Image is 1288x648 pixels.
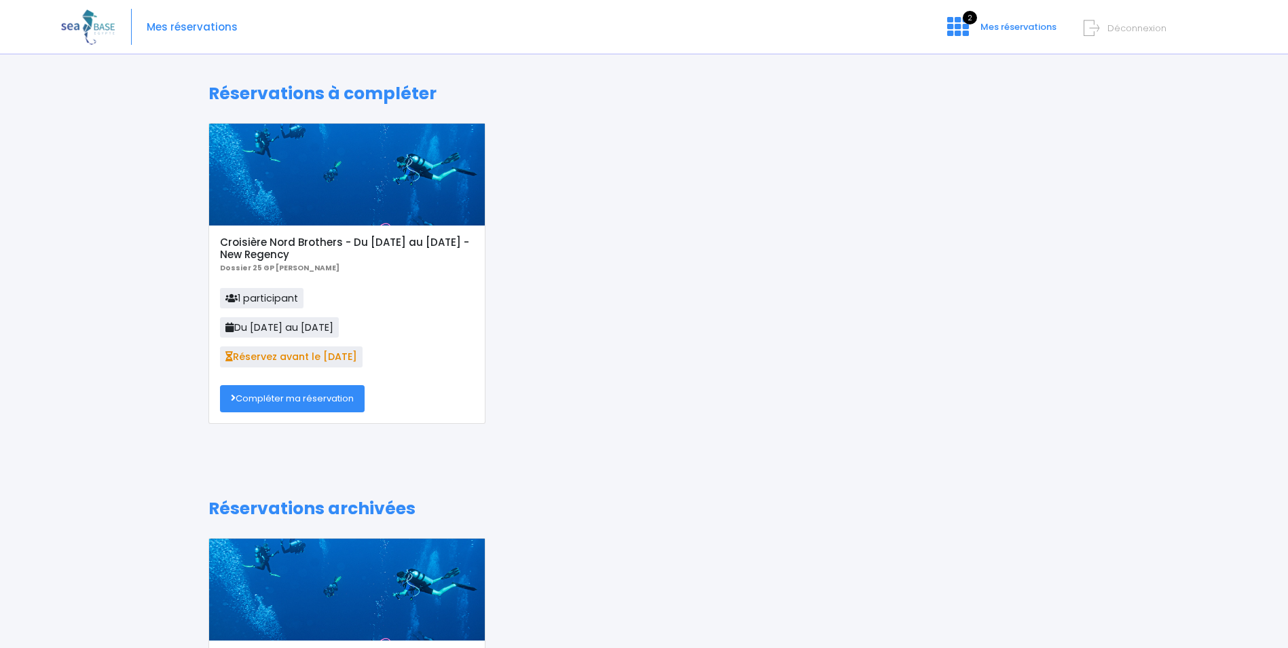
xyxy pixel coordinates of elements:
[936,25,1065,38] a: 2 Mes réservations
[980,20,1056,33] span: Mes réservations
[220,346,363,367] span: Réservez avant le [DATE]
[208,499,1080,519] h1: Réservations archivées
[208,84,1080,104] h1: Réservations à compléter
[220,317,339,338] span: Du [DATE] au [DATE]
[220,385,365,412] a: Compléter ma réservation
[220,236,473,261] h5: Croisière Nord Brothers - Du [DATE] au [DATE] - New Regency
[1107,22,1166,35] span: Déconnexion
[963,11,977,24] span: 2
[220,263,339,273] b: Dossier 25 GP [PERSON_NAME]
[220,288,303,308] span: 1 participant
